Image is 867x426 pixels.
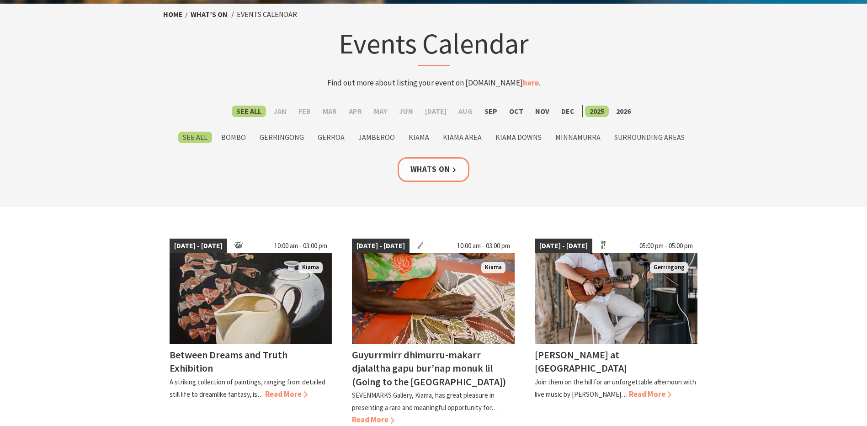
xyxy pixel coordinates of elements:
[352,391,498,412] p: SEVENMARKS Gallery, Kiama, has great pleasure in presenting a rare and meaningful opportunity for…
[535,253,697,344] img: Tayvin Martins
[650,262,688,273] span: Gerringong
[298,262,323,273] span: Kiama
[269,106,291,117] label: Jan
[551,132,605,143] label: Minnamurra
[535,348,627,374] h4: [PERSON_NAME] at [GEOGRAPHIC_DATA]
[170,239,227,253] span: [DATE] - [DATE]
[404,132,434,143] label: Kiama
[352,415,394,425] span: Read More
[255,77,613,89] p: Find out more about listing your event on [DOMAIN_NAME] .
[557,106,579,117] label: Dec
[294,106,315,117] label: Feb
[170,348,287,374] h4: Between Dreams and Truth Exhibition
[352,348,506,388] h4: Guyurrmirr dhimurru-makarr djalaltha gapu bur’nap monuk lil (Going to the [GEOGRAPHIC_DATA])
[217,132,250,143] label: Bombo
[481,262,505,273] span: Kiama
[523,78,539,88] a: here
[505,106,528,117] label: Oct
[535,378,696,399] p: Join them on the hill for an unforgettable afternoon with live music by [PERSON_NAME]…
[612,106,635,117] label: 2026
[255,25,613,66] h1: Events Calendar
[635,239,697,253] span: 05:00 pm - 05:00 pm
[438,132,486,143] label: Kiama Area
[318,106,341,117] label: Mar
[610,132,689,143] label: Surrounding Areas
[420,106,451,117] label: [DATE]
[270,239,332,253] span: 10:00 am - 03:00 pm
[354,132,399,143] label: Jamberoo
[313,132,349,143] label: Gerroa
[178,132,212,143] label: See All
[344,106,367,117] label: Apr
[491,132,546,143] label: Kiama Downs
[255,132,309,143] label: Gerringong
[265,389,308,399] span: Read More
[398,157,470,181] a: Whats On
[232,106,266,117] label: See All
[163,10,183,19] a: Home
[237,9,297,21] li: Events Calendar
[394,106,418,117] label: Jun
[531,106,554,117] label: Nov
[480,106,502,117] label: Sep
[170,378,325,399] p: A striking collection of paintings, ranging from detailed still life to dreamlike fantasy, is…
[585,106,609,117] label: 2025
[454,106,477,117] label: Aug
[191,10,228,19] a: What’s On
[369,106,392,117] label: May
[629,389,671,399] span: Read More
[352,253,515,344] img: Aboriginal artist Joy Borruwa sitting on the floor painting
[452,239,515,253] span: 10:00 am - 03:00 pm
[352,239,410,253] span: [DATE] - [DATE]
[535,239,592,253] span: [DATE] - [DATE]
